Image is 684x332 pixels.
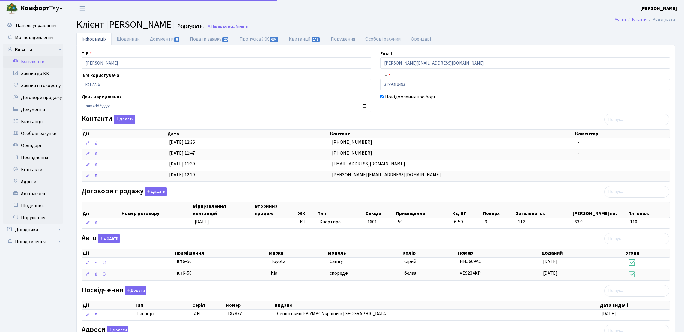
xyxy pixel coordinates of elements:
th: Модель [327,249,402,257]
button: Переключити навігацію [75,3,90,13]
span: [PHONE_NUMBER] [332,150,372,156]
span: 6-50 [454,219,480,225]
span: - [577,150,579,156]
th: Відправлення квитанцій [192,202,254,218]
a: Документи [145,33,185,45]
span: КТ [300,219,315,225]
span: Camry [330,258,343,265]
th: Угода [625,249,670,257]
a: Квитанції [284,33,325,45]
input: Пошук... [604,186,669,198]
small: Редагувати . [176,23,204,29]
span: Панель управління [16,22,56,29]
a: Додати [112,114,135,124]
label: Договори продажу [82,187,167,196]
span: [DATE] 11:30 [169,161,195,167]
span: - [123,219,125,225]
span: [DATE] [195,219,209,225]
span: споредж [330,270,348,276]
span: Мої повідомлення [15,34,53,41]
a: Клієнти [632,16,647,23]
th: Доданий [541,249,625,257]
a: Посвідчення [3,152,63,164]
a: Орендарі [406,33,436,45]
a: Всі клієнти [3,56,63,68]
label: Посвідчення [82,286,146,295]
a: Клієнти [3,44,63,56]
a: Документи [3,104,63,116]
th: Дата видачі [599,301,670,309]
li: Редагувати [647,16,675,23]
label: ІПН [380,72,390,79]
span: Таун [20,3,63,14]
span: 6-50 [177,270,266,277]
b: [PERSON_NAME] [641,5,677,12]
a: Мої повідомлення [3,32,63,44]
th: Контакт [330,130,575,138]
a: Особові рахунки [3,128,63,140]
span: [DATE] 12:29 [169,171,195,178]
label: Email [380,50,392,57]
th: Дата [167,130,330,138]
label: Повідомлення про борг [385,93,436,101]
span: [DATE] [543,258,557,265]
label: Ім'я користувача [82,72,119,79]
th: Загальна пл. [515,202,572,218]
span: Toyota [271,258,285,265]
span: Клієнт [PERSON_NAME] [76,18,174,32]
a: Повідомлення [3,236,63,248]
th: [PERSON_NAME] пл. [572,202,628,218]
a: Порушення [326,33,360,45]
span: 50 [398,219,403,225]
span: 6 [174,37,179,42]
span: 63.9 [575,219,625,225]
button: Контакти [114,115,135,124]
th: Дії [82,202,121,218]
input: Пошук... [604,233,669,244]
th: Секція [365,202,396,218]
a: Контакти [3,164,63,176]
a: Квитанції [3,116,63,128]
th: Дії [82,130,167,138]
a: Admin [615,16,626,23]
a: Пропуск в ЖК [234,33,284,45]
b: КТ [177,270,183,276]
span: 112 [518,219,570,225]
a: Адреси [3,176,63,188]
th: Приміщення [396,202,452,218]
span: 9 [485,219,513,225]
span: АЕ9234КР [460,270,481,276]
span: Клієнти [235,23,248,29]
a: Договори продажу [3,92,63,104]
button: Договори продажу [145,187,167,196]
span: Ленінським РВ УМВС України в [GEOGRAPHIC_DATA] [276,310,388,317]
th: Приміщення [174,249,268,257]
button: Посвідчення [125,286,146,295]
span: Kia [271,270,277,276]
span: Квартира [319,219,363,225]
th: Марка [268,249,327,257]
span: АН [194,310,200,317]
span: Сірий [404,258,416,265]
a: Щоденник [112,33,145,45]
th: Кв, БТІ [452,202,482,218]
span: 20 [222,37,229,42]
span: HH5609AC [460,258,481,265]
a: Довідники [3,224,63,236]
a: Панель управління [3,20,63,32]
a: Додати [144,186,167,196]
a: Орендарі [3,140,63,152]
span: 1601 [367,219,377,225]
label: День народження [82,93,122,101]
a: Заявки на охорону [3,80,63,92]
span: [EMAIL_ADDRESS][DOMAIN_NAME] [332,161,405,167]
label: ПІБ [82,50,92,57]
th: Дії [82,301,134,309]
span: [DATE] [602,310,616,317]
nav: breadcrumb [606,13,684,26]
a: Заявки до КК [3,68,63,80]
a: Назад до всіхКлієнти [207,23,248,29]
th: Видано [274,301,599,309]
span: Паспорт [136,310,189,317]
span: 187877 [228,310,242,317]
